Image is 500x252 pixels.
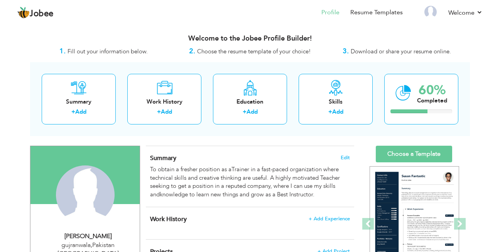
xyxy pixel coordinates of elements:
[75,108,86,116] a: Add
[150,154,176,162] span: Summary
[91,241,92,249] span: ,
[17,7,54,19] a: Jobee
[309,216,350,221] span: + Add Experience
[424,6,437,18] img: Profile Img
[150,154,350,162] h4: Adding a summary is a quick and easy way to highlight your experience and interests.
[150,165,350,199] div: To obtain a fresher position as aTrainer in a fast-paced organization where technical skills and ...
[68,48,148,55] span: Fill out your information below.
[157,108,161,116] label: +
[243,108,247,116] label: +
[59,46,66,56] strong: 1.
[343,46,349,56] strong: 3.
[71,108,75,116] label: +
[351,48,451,55] span: Download or share your resume online.
[305,98,367,106] div: Skills
[350,8,403,17] a: Resume Templates
[332,108,343,116] a: Add
[48,98,110,106] div: Summary
[36,232,140,241] div: [PERSON_NAME]
[150,215,187,223] span: Work History
[161,108,172,116] a: Add
[328,108,332,116] label: +
[376,146,452,162] a: Choose a Template
[247,108,258,116] a: Add
[197,48,311,55] span: Choose the resume template of your choice!
[150,215,350,223] h4: This helps to show the companies you have worked for.
[417,84,447,97] div: 60%
[448,8,483,17] a: Welcome
[341,155,350,160] span: Edit
[17,7,30,19] img: jobee.io
[56,165,115,224] img: Esha Ashfaq
[30,10,54,18] span: Jobee
[133,98,195,106] div: Work History
[30,35,470,43] h3: Welcome to the Jobee Profile Builder!
[417,97,447,105] div: Completed
[321,8,340,17] a: Profile
[189,46,195,56] strong: 2.
[219,98,281,106] div: Education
